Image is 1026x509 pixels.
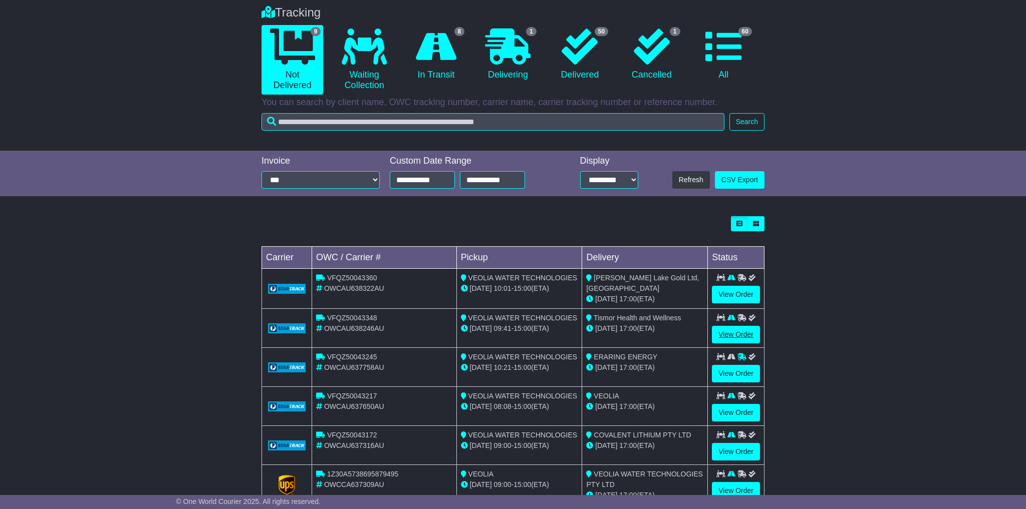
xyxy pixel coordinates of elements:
div: (ETA) [586,401,703,412]
div: Invoice [262,156,380,167]
span: 17:00 [619,295,637,303]
a: View Order [712,286,760,303]
span: VFQZ50043348 [327,314,377,322]
span: [DATE] [595,441,617,449]
span: VFQZ50043217 [327,392,377,400]
span: VEOLIA WATER TECHNOLOGIES [468,314,578,322]
p: You can search by client name, OWC tracking number, carrier name, carrier tracking number or refe... [262,97,764,108]
span: 17:00 [619,324,637,332]
td: Delivery [582,247,708,269]
span: 15:00 [514,441,531,449]
span: [DATE] [595,295,617,303]
a: 8 In Transit [405,25,467,84]
span: 15:00 [514,324,531,332]
span: VFQZ50043360 [327,274,377,282]
span: OWCAU637758AU [324,363,384,371]
span: 10:01 [494,284,511,292]
span: 8 [454,27,465,36]
span: 17:00 [619,402,637,410]
div: - (ETA) [461,362,578,373]
span: 09:41 [494,324,511,332]
a: 60 All [693,25,754,84]
span: [DATE] [470,402,492,410]
a: View Order [712,482,760,499]
span: OWCAU637316AU [324,441,384,449]
span: VEOLIA [594,392,619,400]
span: 50 [595,27,608,36]
span: 17:00 [619,491,637,499]
a: 1 Delivering [477,25,539,84]
div: Custom Date Range [390,156,551,167]
span: OWCAU638322AU [324,284,384,292]
div: - (ETA) [461,401,578,412]
span: VEOLIA WATER TECHNOLOGIES [468,353,578,361]
span: © One World Courier 2025. All rights reserved. [176,497,321,505]
td: Carrier [262,247,312,269]
span: [DATE] [470,480,492,488]
span: OWCCA637309AU [324,480,384,488]
span: 17:00 [619,363,637,371]
a: 1 Cancelled [621,25,682,84]
td: OWC / Carrier # [312,247,457,269]
span: 15:00 [514,480,531,488]
span: 15:00 [514,363,531,371]
span: VFQZ50043172 [327,431,377,439]
span: [DATE] [595,324,617,332]
span: 60 [738,27,752,36]
td: Status [708,247,764,269]
div: - (ETA) [461,440,578,451]
span: VEOLIA WATER TECHNOLOGIES [468,274,578,282]
img: GetCarrierServiceLogo [268,362,306,372]
a: View Order [712,365,760,382]
span: VEOLIA WATER TECHNOLOGIES PTY LTD [586,470,702,488]
span: [DATE] [595,491,617,499]
span: [DATE] [470,284,492,292]
div: (ETA) [586,323,703,334]
a: Waiting Collection [333,25,395,95]
span: VFQZ50043245 [327,353,377,361]
span: OWCAU638246AU [324,324,384,332]
div: (ETA) [586,490,703,500]
span: 1 [670,27,680,36]
a: 9 Not Delivered [262,25,323,95]
span: VEOLIA WATER TECHNOLOGIES [468,392,578,400]
div: - (ETA) [461,323,578,334]
img: GetCarrierServiceLogo [268,440,306,450]
span: ERARING ENERGY [594,353,657,361]
a: View Order [712,404,760,421]
a: 50 Delivered [549,25,611,84]
div: (ETA) [586,362,703,373]
span: [DATE] [470,441,492,449]
span: 17:00 [619,441,637,449]
span: OWCAU637650AU [324,402,384,410]
span: 09:00 [494,441,511,449]
span: 1 [526,27,537,36]
span: Tismor Health and Wellness [594,314,681,322]
span: [DATE] [595,363,617,371]
img: GetCarrierServiceLogo [268,323,306,333]
span: [DATE] [595,402,617,410]
span: VEOLIA WATER TECHNOLOGIES [468,431,578,439]
span: COVALENT LITHIUM PTY LTD [594,431,691,439]
span: 15:00 [514,284,531,292]
div: Tracking [256,6,769,20]
span: 08:08 [494,402,511,410]
span: 15:00 [514,402,531,410]
button: Search [729,113,764,131]
a: View Order [712,326,760,343]
div: - (ETA) [461,283,578,294]
span: 09:00 [494,480,511,488]
td: Pickup [456,247,582,269]
img: GetCarrierServiceLogo [279,475,296,495]
span: [PERSON_NAME] Lake Gold Ltd, [GEOGRAPHIC_DATA] [586,274,699,292]
img: GetCarrierServiceLogo [268,284,306,294]
span: 1Z30A5738695879495 [327,470,398,478]
div: Display [580,156,638,167]
span: 9 [311,27,321,36]
a: View Order [712,443,760,460]
span: VEOLIA [468,470,494,478]
span: [DATE] [470,324,492,332]
button: Refresh [672,171,710,189]
img: GetCarrierServiceLogo [268,401,306,411]
a: CSV Export [715,171,764,189]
